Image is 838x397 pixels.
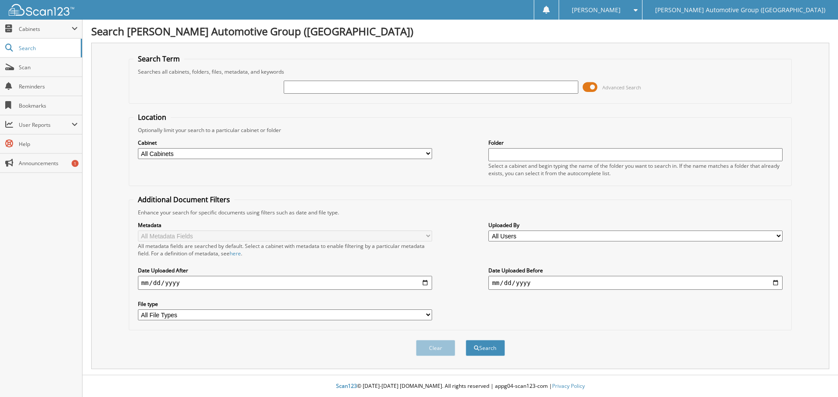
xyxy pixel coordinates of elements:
div: Enhance your search for specific documents using filters such as date and file type. [134,209,787,216]
div: 1 [72,160,79,167]
label: Uploaded By [488,221,783,229]
input: end [488,276,783,290]
legend: Additional Document Filters [134,195,234,204]
input: start [138,276,432,290]
a: here [230,250,241,257]
span: [PERSON_NAME] Automotive Group ([GEOGRAPHIC_DATA]) [655,7,825,13]
div: All metadata fields are searched by default. Select a cabinet with metadata to enable filtering b... [138,242,432,257]
span: [PERSON_NAME] [572,7,621,13]
span: Cabinets [19,25,72,33]
label: Metadata [138,221,432,229]
span: Scan123 [336,382,357,390]
label: Date Uploaded After [138,267,432,274]
button: Search [466,340,505,356]
span: Help [19,140,78,148]
div: Optionally limit your search to a particular cabinet or folder [134,126,787,134]
div: Select a cabinet and begin typing the name of the folder you want to search in. If the name match... [488,162,783,177]
label: Cabinet [138,139,432,146]
legend: Location [134,112,171,122]
span: Scan [19,64,78,71]
label: File type [138,300,432,308]
a: Privacy Policy [552,382,585,390]
span: Search [19,44,76,52]
span: Bookmarks [19,102,78,109]
button: Clear [416,340,455,356]
h1: Search [PERSON_NAME] Automotive Group ([GEOGRAPHIC_DATA]) [91,24,829,38]
legend: Search Term [134,54,184,64]
span: Advanced Search [602,84,641,91]
div: © [DATE]-[DATE] [DOMAIN_NAME]. All rights reserved | appg04-scan123-com | [82,376,838,397]
label: Folder [488,139,783,146]
label: Date Uploaded Before [488,267,783,274]
img: scan123-logo-white.svg [9,4,74,16]
span: Announcements [19,159,78,167]
span: User Reports [19,121,72,129]
div: Searches all cabinets, folders, files, metadata, and keywords [134,68,787,75]
span: Reminders [19,83,78,90]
